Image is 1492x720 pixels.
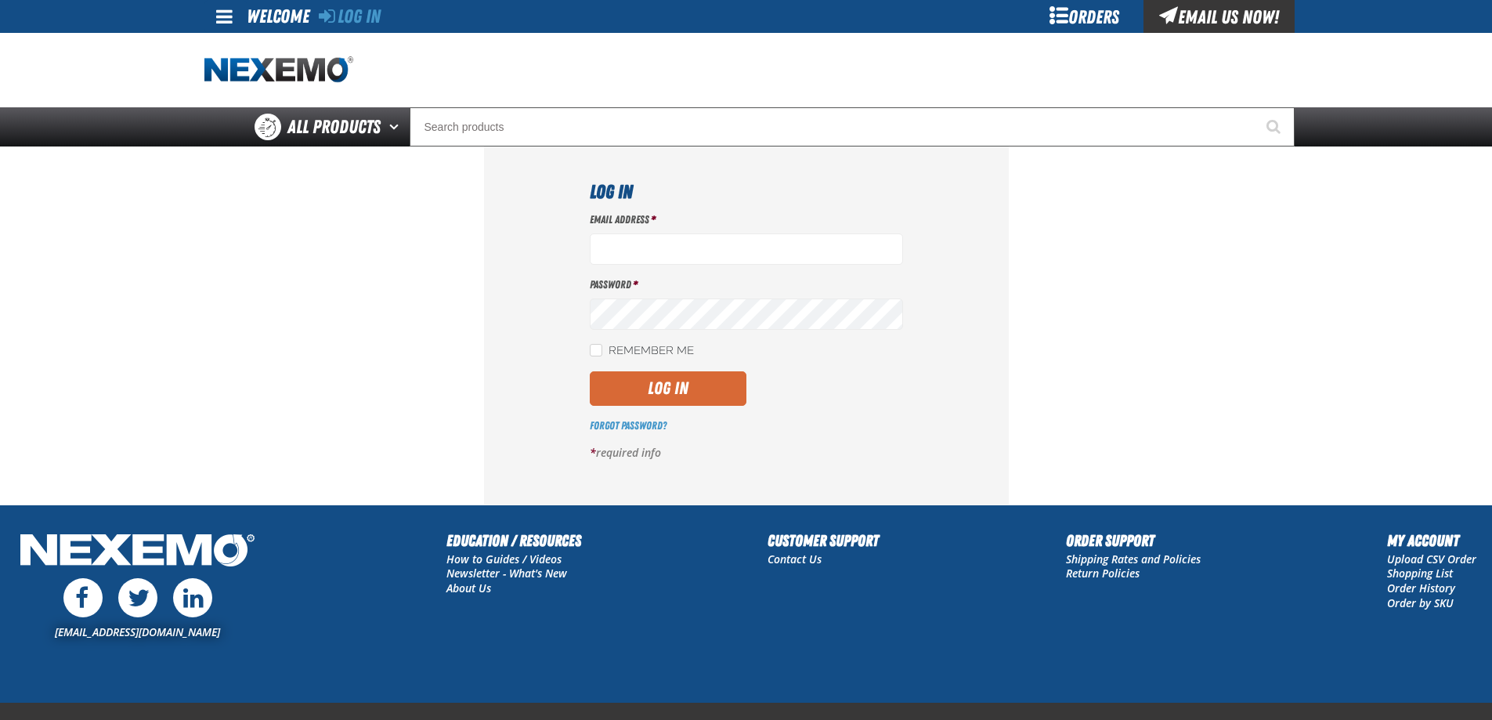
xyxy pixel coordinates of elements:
a: About Us [446,581,491,595]
a: Order History [1387,581,1455,595]
h2: Customer Support [768,529,879,552]
img: Nexemo logo [204,56,353,84]
a: How to Guides / Videos [446,552,562,566]
h1: Log In [590,178,903,206]
label: Email Address [590,212,903,227]
a: Forgot Password? [590,419,667,432]
p: required info [590,446,903,461]
a: Shipping Rates and Policies [1066,552,1201,566]
a: Home [204,56,353,84]
a: Upload CSV Order [1387,552,1476,566]
a: Order by SKU [1387,595,1454,610]
label: Remember Me [590,344,694,359]
h2: Order Support [1066,529,1201,552]
input: Search [410,107,1295,147]
a: Return Policies [1066,566,1140,581]
h2: My Account [1387,529,1476,552]
label: Password [590,277,903,292]
a: Contact Us [768,552,822,566]
img: Nexemo Logo [16,529,259,575]
span: All Products [287,113,381,141]
h2: Education / Resources [446,529,581,552]
button: Open All Products pages [384,107,410,147]
a: Log In [319,5,381,27]
a: [EMAIL_ADDRESS][DOMAIN_NAME] [55,624,220,639]
input: Remember Me [590,344,602,356]
button: Start Searching [1255,107,1295,147]
button: Log In [590,371,746,406]
a: Shopping List [1387,566,1453,581]
a: Newsletter - What's New [446,566,567,581]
